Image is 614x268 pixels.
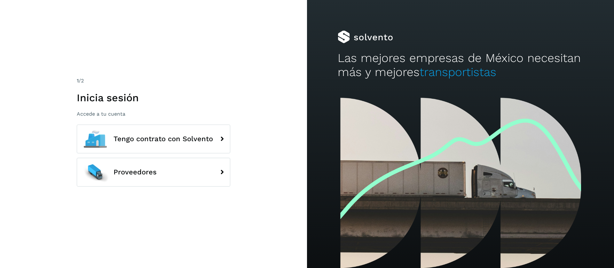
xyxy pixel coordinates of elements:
[77,92,230,104] h1: Inicia sesión
[77,125,230,153] button: Tengo contrato con Solvento
[114,168,157,176] span: Proveedores
[338,51,583,80] h2: Las mejores empresas de México necesitan más y mejores
[114,135,213,143] span: Tengo contrato con Solvento
[77,78,79,84] span: 1
[77,111,230,117] p: Accede a tu cuenta
[420,65,496,79] span: transportistas
[77,77,230,85] div: /2
[77,158,230,187] button: Proveedores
